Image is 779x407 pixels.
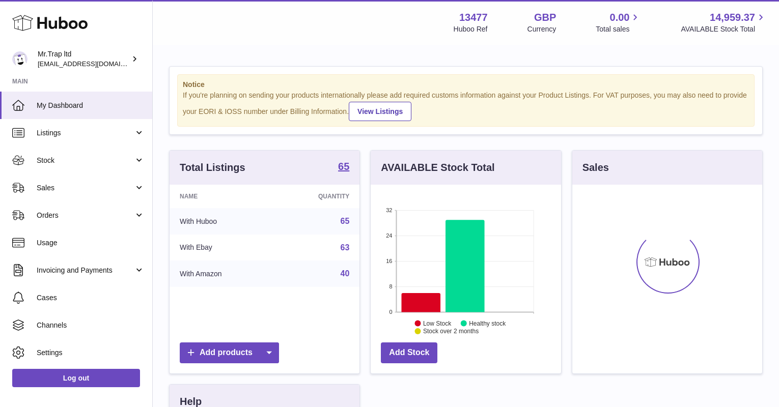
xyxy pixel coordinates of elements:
[338,161,349,173] a: 65
[38,49,129,69] div: Mr.Trap ltd
[38,60,150,68] span: [EMAIL_ADDRESS][DOMAIN_NAME]
[423,319,452,327] text: Low Stock
[610,11,630,24] span: 0.00
[596,24,641,34] span: Total sales
[582,161,609,175] h3: Sales
[183,91,749,121] div: If you're planning on sending your products internationally please add required customs informati...
[341,243,350,252] a: 63
[183,80,749,90] strong: Notice
[12,369,140,387] a: Log out
[710,11,755,24] span: 14,959.37
[681,24,767,34] span: AVAILABLE Stock Total
[170,235,273,261] td: With Ebay
[273,185,359,208] th: Quantity
[37,293,145,303] span: Cases
[341,217,350,225] a: 65
[170,260,273,287] td: With Amazon
[349,102,411,121] a: View Listings
[37,321,145,330] span: Channels
[381,161,494,175] h3: AVAILABLE Stock Total
[596,11,641,34] a: 0.00 Total sales
[37,238,145,248] span: Usage
[454,24,488,34] div: Huboo Ref
[389,309,393,315] text: 0
[170,208,273,235] td: With Huboo
[386,258,393,264] text: 16
[37,101,145,110] span: My Dashboard
[338,161,349,171] strong: 65
[37,348,145,358] span: Settings
[423,328,479,335] text: Stock over 2 months
[459,11,488,24] strong: 13477
[341,269,350,278] a: 40
[170,185,273,208] th: Name
[180,342,279,363] a: Add products
[381,342,437,363] a: Add Stock
[386,232,393,239] text: 24
[37,156,134,165] span: Stock
[386,207,393,213] text: 32
[469,319,506,327] text: Healthy stock
[12,51,27,67] img: office@grabacz.eu
[37,266,134,275] span: Invoicing and Payments
[37,211,134,220] span: Orders
[681,11,767,34] a: 14,959.37 AVAILABLE Stock Total
[37,128,134,138] span: Listings
[180,161,245,175] h3: Total Listings
[37,183,134,193] span: Sales
[534,11,556,24] strong: GBP
[527,24,557,34] div: Currency
[389,283,393,289] text: 8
